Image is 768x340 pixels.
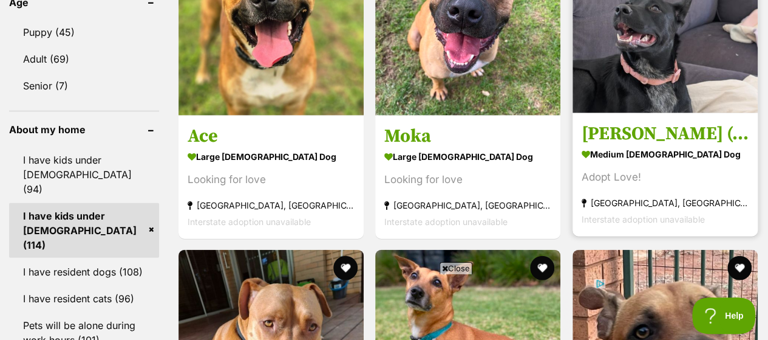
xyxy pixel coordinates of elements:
[9,73,159,99] a: Senior (7)
[188,124,355,147] h3: Ace
[582,194,749,210] strong: [GEOGRAPHIC_DATA], [GEOGRAPHIC_DATA]
[9,124,159,135] header: About my home
[375,115,560,238] a: Moka large [DEMOGRAPHIC_DATA] Dog Looking for love [GEOGRAPHIC_DATA], [GEOGRAPHIC_DATA] Interstat...
[440,262,472,274] span: Close
[188,147,355,165] strong: large [DEMOGRAPHIC_DATA] Dog
[9,19,159,45] a: Puppy (45)
[9,286,159,311] a: I have resident cats (96)
[582,168,749,185] div: Adopt Love!
[9,203,159,258] a: I have kids under [DEMOGRAPHIC_DATA] (114)
[188,196,355,213] strong: [GEOGRAPHIC_DATA], [GEOGRAPHIC_DATA]
[531,256,555,280] button: favourite
[384,171,551,187] div: Looking for love
[333,256,358,280] button: favourite
[9,259,159,285] a: I have resident dogs (108)
[582,122,749,145] h3: [PERSON_NAME] ([PERSON_NAME])
[188,216,311,226] span: Interstate adoption unavailable
[727,256,752,280] button: favourite
[384,124,551,147] h3: Moka
[384,147,551,165] strong: large [DEMOGRAPHIC_DATA] Dog
[88,1,96,9] img: adc.png
[582,145,749,162] strong: medium [DEMOGRAPHIC_DATA] Dog
[384,196,551,213] strong: [GEOGRAPHIC_DATA], [GEOGRAPHIC_DATA]
[9,147,159,202] a: I have kids under [DEMOGRAPHIC_DATA] (94)
[178,115,364,238] a: Ace large [DEMOGRAPHIC_DATA] Dog Looking for love [GEOGRAPHIC_DATA], [GEOGRAPHIC_DATA] Interstate...
[163,279,605,334] iframe: Advertisement
[188,171,355,187] div: Looking for love
[582,213,705,224] span: Interstate adoption unavailable
[9,46,159,72] a: Adult (69)
[692,297,756,334] iframe: Help Scout Beacon - Open
[384,216,508,226] span: Interstate adoption unavailable
[573,113,758,236] a: [PERSON_NAME] ([PERSON_NAME]) medium [DEMOGRAPHIC_DATA] Dog Adopt Love! [GEOGRAPHIC_DATA], [GEOGR...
